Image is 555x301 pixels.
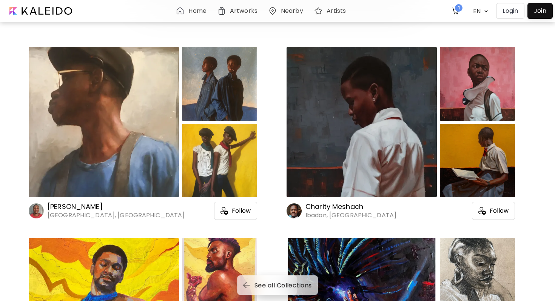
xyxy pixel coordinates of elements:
span: See all Collections [245,281,312,289]
img: icon [478,207,486,215]
img: arrow down [482,8,490,15]
h6: Artists [327,8,346,14]
h6: [PERSON_NAME] [48,202,185,211]
div: Follow [214,202,257,220]
h6: [GEOGRAPHIC_DATA], [GEOGRAPHIC_DATA] [48,211,185,220]
img: cart [451,6,460,15]
div: EN [469,5,482,18]
a: Nearby [268,6,306,15]
h6: Charity Meshach [305,202,396,211]
a: Login [496,3,527,19]
a: Artworks [217,6,261,15]
p: Login [503,6,518,15]
a: Home [176,6,209,15]
a: Join [527,3,553,19]
span: Follow [232,207,251,215]
span: Follow [490,207,509,215]
h6: Artworks [230,8,257,14]
img: icon [220,207,228,215]
button: back-arrowSee all Collections [237,275,318,295]
button: Login [496,3,524,19]
h6: Ibadan, [GEOGRAPHIC_DATA] [305,211,396,220]
span: 1 [455,4,462,12]
h6: Home [188,8,206,14]
h6: Nearby [281,8,303,14]
a: Artists [314,6,349,15]
img: back-arrow [243,282,250,288]
div: Follow [472,202,515,220]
